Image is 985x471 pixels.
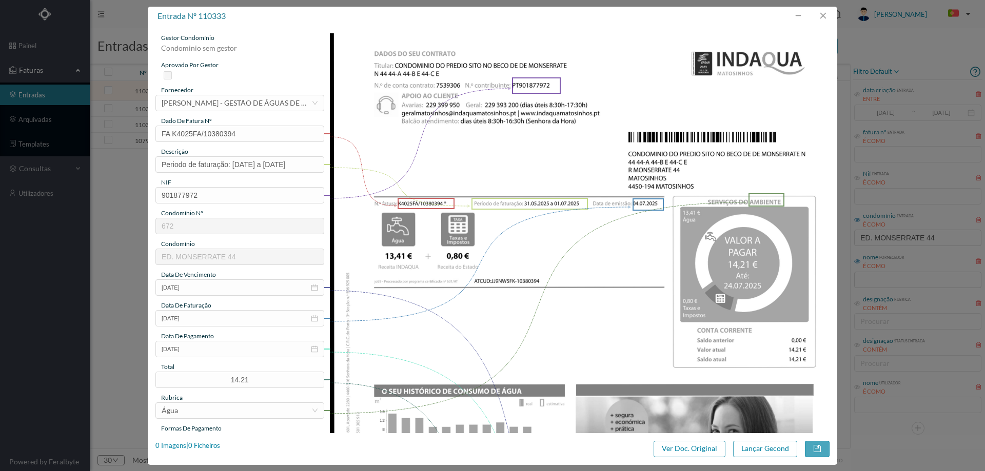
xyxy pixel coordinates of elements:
[161,178,171,186] span: NIF
[155,43,324,60] div: Condominio sem gestor
[161,34,214,42] span: gestor condomínio
[161,148,188,155] span: descrição
[733,441,797,457] button: Lançar Gecond
[161,424,222,432] span: Formas de Pagamento
[312,100,318,106] i: icon: down
[162,95,311,111] div: INDAQUA MATOSINHOS - GESTÃO DE ÁGUAS DE MATOSINHOS
[157,11,226,21] span: entrada nº 110333
[161,394,183,401] span: rubrica
[161,209,203,217] span: condomínio nº
[654,441,725,457] button: Ver Doc. Original
[161,332,214,340] span: data de pagamento
[161,363,174,371] span: total
[162,403,178,418] div: Água
[161,117,212,125] span: dado de fatura nº
[161,301,211,309] span: data de faturação
[940,6,975,22] button: PT
[311,315,318,322] i: icon: calendar
[161,240,195,248] span: condomínio
[161,61,219,69] span: aprovado por gestor
[311,345,318,353] i: icon: calendar
[161,271,216,278] span: data de vencimento
[155,441,220,451] div: 0 Imagens | 0 Ficheiros
[312,407,318,414] i: icon: down
[161,86,193,94] span: fornecedor
[311,284,318,291] i: icon: calendar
